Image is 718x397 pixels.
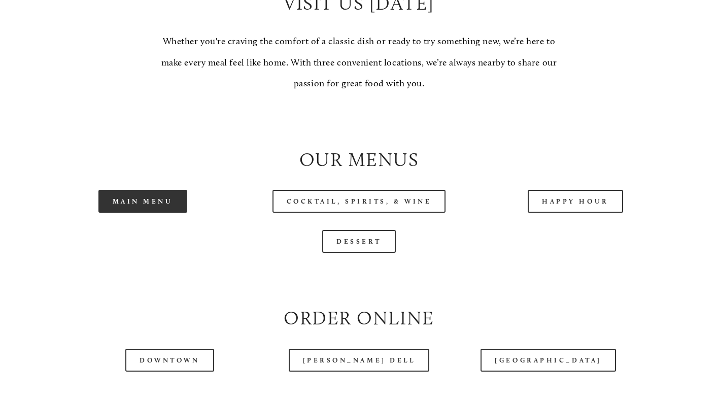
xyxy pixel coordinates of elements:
a: Main Menu [98,190,187,213]
a: Downtown [125,349,214,372]
a: Happy Hour [528,190,623,213]
a: [PERSON_NAME] Dell [289,349,430,372]
h2: Order Online [43,305,675,332]
a: [GEOGRAPHIC_DATA] [481,349,616,372]
a: Cocktail, Spirits, & Wine [272,190,446,213]
a: Dessert [322,230,396,253]
h2: Our Menus [43,146,675,173]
